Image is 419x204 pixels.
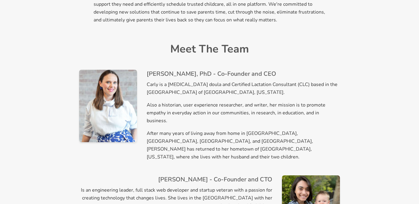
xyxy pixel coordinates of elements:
h3: [PERSON_NAME], PhD - Co-Founder and CEO [147,70,340,78]
p: Also a historian, user experience researcher, and writer, her mission is to promote empathy in ev... [147,101,340,125]
h3: [PERSON_NAME] - Co-Founder and CTO [79,175,272,184]
p: Carly is a [MEDICAL_DATA] doula and Certified Lactation Consultant (CLC) based in the [GEOGRAPHIC... [147,81,340,96]
h2: Meet The Team [79,43,340,55]
p: After many years of living away from home in [GEOGRAPHIC_DATA], [GEOGRAPHIC_DATA], [GEOGRAPHIC_DA... [147,129,340,161]
img: Carly Buxton [79,70,137,142]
